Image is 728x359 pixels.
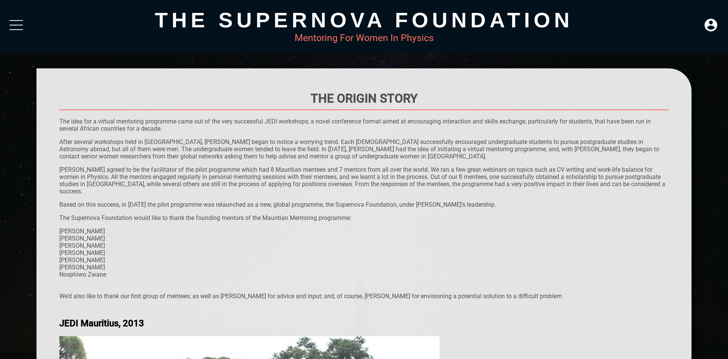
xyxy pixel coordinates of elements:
[59,166,669,195] p: [PERSON_NAME] agreed to be the facilitator of the pilot programme which had 8 Mauritian mentees a...
[59,228,669,300] p: [PERSON_NAME] [PERSON_NAME] [PERSON_NAME] [PERSON_NAME] [PERSON_NAME] [PERSON_NAME] Nosphiwo Zwan...
[36,32,692,43] div: Mentoring For Women In Physics
[59,138,669,160] p: After several workshops held in [GEOGRAPHIC_DATA], [PERSON_NAME] began to notice a worrying trend...
[36,8,692,32] div: The Supernova Foundation
[59,214,669,221] p: The Supernova Foundation would like to thank the founding mentors of the Mauritian Mentoring prog...
[59,307,669,329] h2: JEDI Mauritius, 2013
[59,91,669,106] h1: THE ORIGIN STORY
[59,118,669,132] p: The idea for a virtual mentoring programme came out of the very successful JEDI workshops; a nove...
[59,201,669,208] p: Based on this success, in [DATE] the pilot programme was relaunched as a new, global programme, t...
